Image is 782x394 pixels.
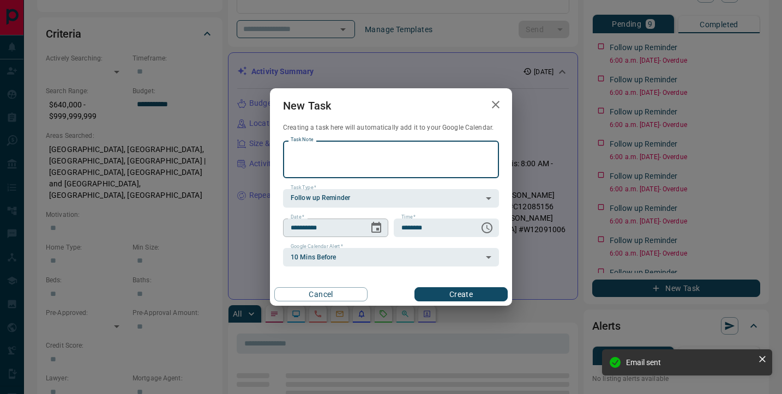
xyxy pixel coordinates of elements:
[365,217,387,239] button: Choose date, selected date is Aug 16, 2025
[274,287,368,301] button: Cancel
[401,214,416,221] label: Time
[283,248,499,266] div: 10 Mins Before
[476,217,498,239] button: Choose time, selected time is 6:00 AM
[270,88,344,123] h2: New Task
[291,136,313,143] label: Task Note
[283,189,499,208] div: Follow up Reminder
[414,287,508,301] button: Create
[626,358,754,367] div: Email sent
[291,184,316,191] label: Task Type
[283,123,499,132] p: Creating a task here will automatically add it to your Google Calendar.
[291,214,304,221] label: Date
[291,243,343,250] label: Google Calendar Alert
